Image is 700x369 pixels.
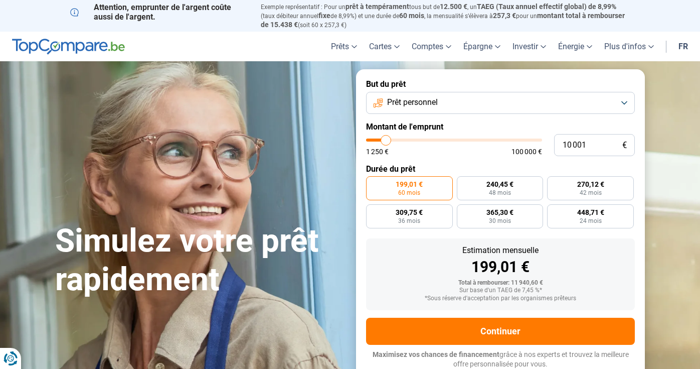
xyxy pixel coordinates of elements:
[489,218,511,224] span: 30 mois
[55,222,344,299] h1: Simulez votre prêt rapidement
[396,181,423,188] span: 199,01 €
[325,32,363,61] a: Prêts
[374,247,627,255] div: Estimation mensuelle
[511,148,542,155] span: 100 000 €
[552,32,598,61] a: Énergie
[622,141,627,150] span: €
[506,32,552,61] a: Investir
[366,92,635,114] button: Prêt personnel
[318,12,330,20] span: fixe
[577,209,604,216] span: 448,71 €
[398,218,420,224] span: 36 mois
[580,218,602,224] span: 24 mois
[366,164,635,174] label: Durée du prêt
[486,209,513,216] span: 365,30 €
[399,12,424,20] span: 60 mois
[366,79,635,89] label: But du prêt
[345,3,409,11] span: prêt à tempérament
[672,32,694,61] a: fr
[577,181,604,188] span: 270,12 €
[374,295,627,302] div: *Sous réserve d'acceptation par les organismes prêteurs
[366,122,635,132] label: Montant de l'emprunt
[70,3,249,22] p: Attention, emprunter de l'argent coûte aussi de l'argent.
[366,148,389,155] span: 1 250 €
[396,209,423,216] span: 309,75 €
[12,39,125,55] img: TopCompare
[477,3,616,11] span: TAEG (Taux annuel effectif global) de 8,99%
[261,3,630,29] p: Exemple représentatif : Pour un tous but de , un (taux débiteur annuel de 8,99%) et une durée de ...
[598,32,660,61] a: Plus d'infos
[261,12,625,29] span: montant total à rembourser de 15.438 €
[398,190,420,196] span: 60 mois
[580,190,602,196] span: 42 mois
[486,181,513,188] span: 240,45 €
[406,32,457,61] a: Comptes
[363,32,406,61] a: Cartes
[373,350,499,358] span: Maximisez vos chances de financement
[374,280,627,287] div: Total à rembourser: 11 940,60 €
[493,12,516,20] span: 257,3 €
[387,97,438,108] span: Prêt personnel
[489,190,511,196] span: 48 mois
[374,260,627,275] div: 199,01 €
[457,32,506,61] a: Épargne
[366,318,635,345] button: Continuer
[440,3,467,11] span: 12.500 €
[374,287,627,294] div: Sur base d'un TAEG de 7,45 %*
